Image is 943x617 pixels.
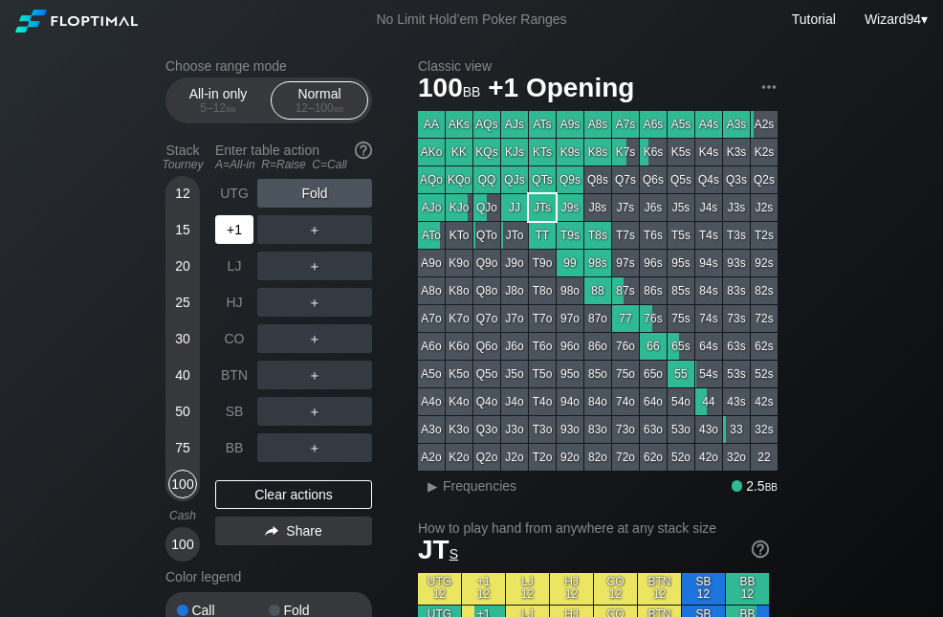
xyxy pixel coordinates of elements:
[168,397,197,426] div: 50
[158,158,208,171] div: Tourney
[584,277,611,304] div: 88
[168,179,197,208] div: 12
[501,305,528,332] div: J7o
[612,416,639,443] div: 73o
[612,361,639,387] div: 75o
[279,101,360,115] div: 12 – 100
[473,305,500,332] div: Q7o
[418,111,445,138] div: AA
[640,250,667,276] div: 96s
[446,388,472,415] div: K4o
[723,139,750,165] div: K3s
[446,333,472,360] div: K6o
[668,444,694,471] div: 52o
[640,305,667,332] div: 76s
[557,194,583,221] div: J9s
[215,252,253,280] div: LJ
[695,166,722,193] div: Q4s
[463,79,481,100] span: bb
[695,444,722,471] div: 42o
[557,333,583,360] div: 96o
[668,250,694,276] div: 95s
[557,111,583,138] div: A9s
[418,444,445,471] div: A2o
[418,333,445,360] div: A6o
[668,305,694,332] div: 75s
[529,444,556,471] div: T2o
[473,277,500,304] div: Q8o
[501,250,528,276] div: J9o
[751,166,778,193] div: Q2s
[158,509,208,522] div: Cash
[860,9,931,30] div: ▾
[750,539,771,560] img: help.32db89a4.svg
[501,194,528,221] div: JJ
[501,361,528,387] div: J5o
[215,433,253,462] div: BB
[640,388,667,415] div: 64o
[668,388,694,415] div: 54o
[640,444,667,471] div: 62o
[723,388,750,415] div: 43s
[792,11,836,27] a: Tutorial
[557,416,583,443] div: 93o
[529,194,556,221] div: JTs
[418,166,445,193] div: AQo
[640,333,667,360] div: 66
[443,478,516,494] span: Frequencies
[668,166,694,193] div: Q5s
[215,288,253,317] div: HJ
[178,101,258,115] div: 5 – 12
[446,166,472,193] div: KQo
[557,444,583,471] div: 92o
[353,140,374,161] img: help.32db89a4.svg
[418,222,445,249] div: ATo
[257,397,372,426] div: ＋
[723,333,750,360] div: 63s
[473,139,500,165] div: KQs
[501,416,528,443] div: J3o
[501,139,528,165] div: KJs
[594,573,637,605] div: CO 12
[168,530,197,559] div: 100
[418,139,445,165] div: AKo
[257,179,372,208] div: Fold
[257,215,372,244] div: ＋
[638,573,681,605] div: BTN 12
[640,222,667,249] div: T6s
[557,277,583,304] div: 98o
[723,222,750,249] div: T3s
[732,478,778,494] div: 2.5
[529,277,556,304] div: T8o
[15,10,138,33] img: Floptimal logo
[695,361,722,387] div: 54s
[529,250,556,276] div: T9o
[723,361,750,387] div: 53s
[473,361,500,387] div: Q5o
[668,361,694,387] div: 55
[257,324,372,353] div: ＋
[420,474,445,497] div: ▸
[529,361,556,387] div: T5o
[215,361,253,389] div: BTN
[275,82,363,119] div: Normal
[723,444,750,471] div: 32o
[584,388,611,415] div: 84o
[612,277,639,304] div: 87s
[682,573,725,605] div: SB 12
[612,111,639,138] div: A7s
[215,480,372,509] div: Clear actions
[751,139,778,165] div: K2s
[640,111,667,138] div: A6s
[584,333,611,360] div: 86o
[584,250,611,276] div: 98s
[612,444,639,471] div: 72o
[168,252,197,280] div: 20
[584,444,611,471] div: 82o
[612,333,639,360] div: 76o
[485,74,637,105] span: +1 Opening
[418,416,445,443] div: A3o
[446,111,472,138] div: AKs
[473,333,500,360] div: Q6o
[723,194,750,221] div: J3s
